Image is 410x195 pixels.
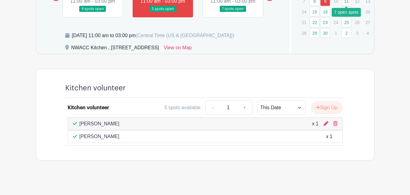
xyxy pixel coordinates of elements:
a: 29 [310,28,320,38]
div: [DATE] 11:00 am to 03:00 pm [72,32,234,39]
a: + [237,100,252,115]
a: View on Map [164,44,192,54]
a: 16 [320,7,330,17]
div: 7 open spots [332,8,361,17]
p: 24 [331,18,341,27]
p: 20 [363,7,373,16]
a: 15 [310,7,320,17]
div: NWACC Kitchen , [STREET_ADDRESS] [71,44,159,54]
p: [PERSON_NAME] [80,120,120,127]
div: x 1 [326,133,332,140]
p: [PERSON_NAME] [80,133,120,140]
p: 26 [352,18,362,27]
h4: Kitchen volunteer [65,84,126,92]
p: 14 [299,7,309,16]
p: 1 [331,28,341,38]
a: 25 [341,17,351,27]
p: 28 [299,28,309,38]
p: 21 [299,18,309,27]
div: x 1 [312,120,318,127]
a: 23 [320,17,330,27]
div: Kitchen volunteer [68,104,109,111]
div: 5 spots available [164,104,201,111]
a: - [205,100,219,115]
p: 4 [363,28,373,38]
p: 27 [363,18,373,27]
button: Sign Up [311,101,343,114]
a: 22 [310,17,320,27]
a: 30 [320,28,330,38]
span: (Central Time (US & [GEOGRAPHIC_DATA])) [136,33,234,38]
a: 2 [341,28,351,38]
p: 3 [352,28,362,38]
p: 17 [331,7,341,16]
